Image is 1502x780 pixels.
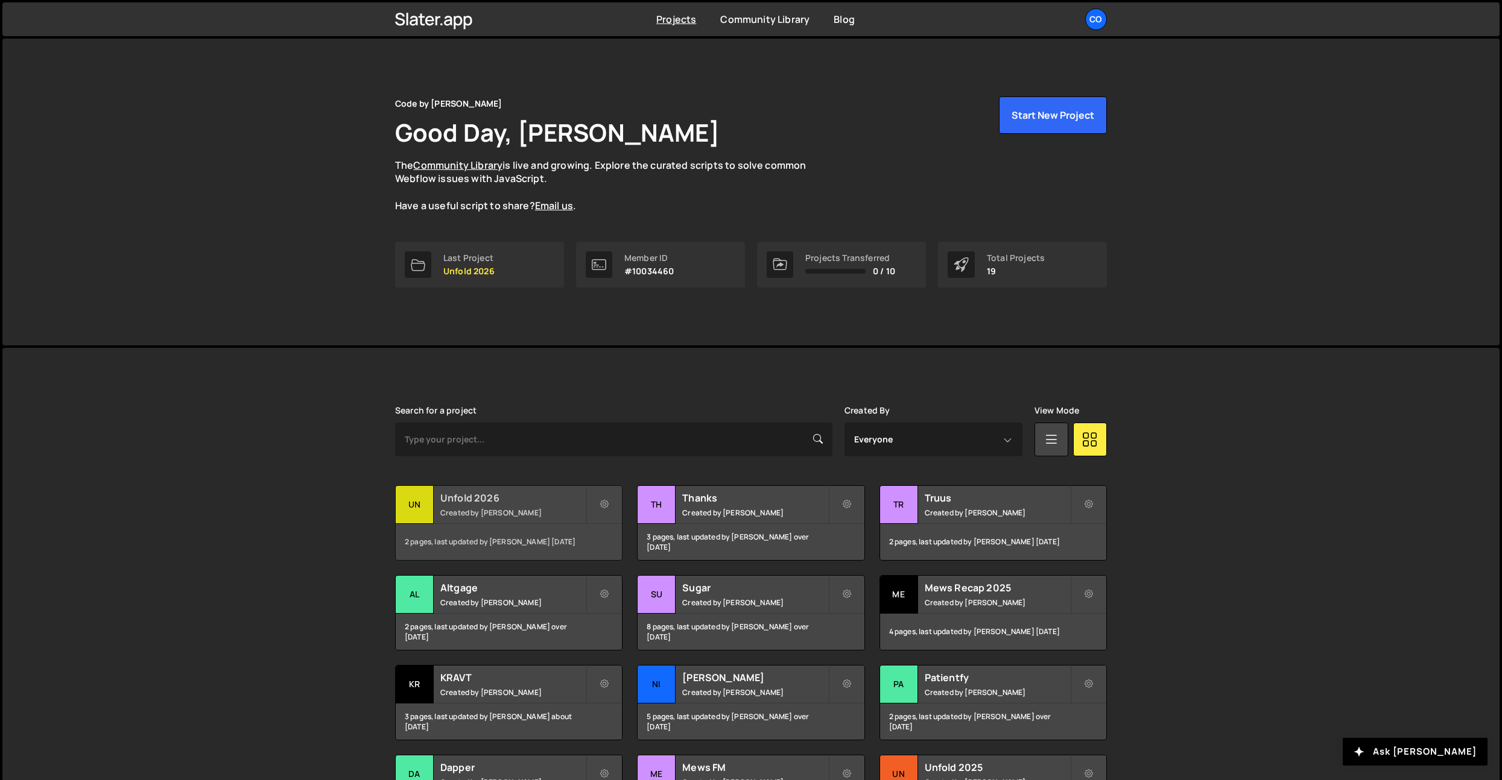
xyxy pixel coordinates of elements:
[395,575,623,650] a: Al Altgage Created by [PERSON_NAME] 2 pages, last updated by [PERSON_NAME] over [DATE]
[396,486,434,524] div: Un
[880,614,1106,650] div: 4 pages, last updated by [PERSON_NAME] [DATE]
[682,508,828,518] small: Created by [PERSON_NAME]
[638,524,864,560] div: 3 pages, last updated by [PERSON_NAME] over [DATE]
[880,486,918,524] div: Tr
[637,665,864,740] a: Ni [PERSON_NAME] Created by [PERSON_NAME] 5 pages, last updated by [PERSON_NAME] over [DATE]
[637,485,864,561] a: Th Thanks Created by [PERSON_NAME] 3 pages, last updated by [PERSON_NAME] over [DATE]
[395,665,623,740] a: KR KRAVT Created by [PERSON_NAME] 3 pages, last updated by [PERSON_NAME] about [DATE]
[396,665,434,703] div: KR
[395,116,720,149] h1: Good Day, [PERSON_NAME]
[880,576,918,614] div: Me
[440,687,586,697] small: Created by [PERSON_NAME]
[720,13,810,26] a: Community Library
[925,491,1070,505] h2: Truus
[638,486,676,524] div: Th
[682,761,828,774] h2: Mews FM
[443,253,495,263] div: Last Project
[880,665,918,703] div: Pa
[624,266,674,276] p: #10034460
[443,266,495,276] p: Unfold 2026
[440,761,586,774] h2: Dapper
[682,597,828,608] small: Created by [PERSON_NAME]
[637,575,864,650] a: Su Sugar Created by [PERSON_NAME] 8 pages, last updated by [PERSON_NAME] over [DATE]
[395,159,829,213] p: The is live and growing. Explore the curated scripts to solve common Webflow issues with JavaScri...
[879,575,1107,650] a: Me Mews Recap 2025 Created by [PERSON_NAME] 4 pages, last updated by [PERSON_NAME] [DATE]
[880,524,1106,560] div: 2 pages, last updated by [PERSON_NAME] [DATE]
[395,406,477,415] label: Search for a project
[395,485,623,561] a: Un Unfold 2026 Created by [PERSON_NAME] 2 pages, last updated by [PERSON_NAME] [DATE]
[1035,406,1079,415] label: View Mode
[624,253,674,263] div: Member ID
[682,491,828,505] h2: Thanks
[999,96,1107,134] button: Start New Project
[396,524,622,560] div: 2 pages, last updated by [PERSON_NAME] [DATE]
[987,253,1045,263] div: Total Projects
[925,508,1070,518] small: Created by [PERSON_NAME]
[682,687,828,697] small: Created by [PERSON_NAME]
[535,199,573,212] a: Email us
[925,687,1070,697] small: Created by [PERSON_NAME]
[440,508,586,518] small: Created by [PERSON_NAME]
[395,96,502,111] div: Code by [PERSON_NAME]
[396,703,622,740] div: 3 pages, last updated by [PERSON_NAME] about [DATE]
[925,597,1070,608] small: Created by [PERSON_NAME]
[395,242,564,288] a: Last Project Unfold 2026
[880,703,1106,740] div: 2 pages, last updated by [PERSON_NAME] over [DATE]
[656,13,696,26] a: Projects
[879,485,1107,561] a: Tr Truus Created by [PERSON_NAME] 2 pages, last updated by [PERSON_NAME] [DATE]
[396,576,434,614] div: Al
[413,159,502,172] a: Community Library
[682,671,828,684] h2: [PERSON_NAME]
[1085,8,1107,30] a: Co
[805,253,895,263] div: Projects Transferred
[440,597,586,608] small: Created by [PERSON_NAME]
[844,406,890,415] label: Created By
[987,266,1045,276] p: 19
[440,491,586,505] h2: Unfold 2026
[638,576,676,614] div: Su
[638,614,864,650] div: 8 pages, last updated by [PERSON_NAME] over [DATE]
[925,581,1070,594] h2: Mews Recap 2025
[682,581,828,594] h2: Sugar
[925,671,1070,684] h2: Patientfy
[834,13,855,26] a: Blog
[873,266,895,276] span: 0 / 10
[638,703,864,740] div: 5 pages, last updated by [PERSON_NAME] over [DATE]
[440,581,586,594] h2: Altgage
[925,761,1070,774] h2: Unfold 2025
[395,423,832,456] input: Type your project...
[440,671,586,684] h2: KRAVT
[638,665,676,703] div: Ni
[396,614,622,650] div: 2 pages, last updated by [PERSON_NAME] over [DATE]
[879,665,1107,740] a: Pa Patientfy Created by [PERSON_NAME] 2 pages, last updated by [PERSON_NAME] over [DATE]
[1343,738,1488,766] button: Ask [PERSON_NAME]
